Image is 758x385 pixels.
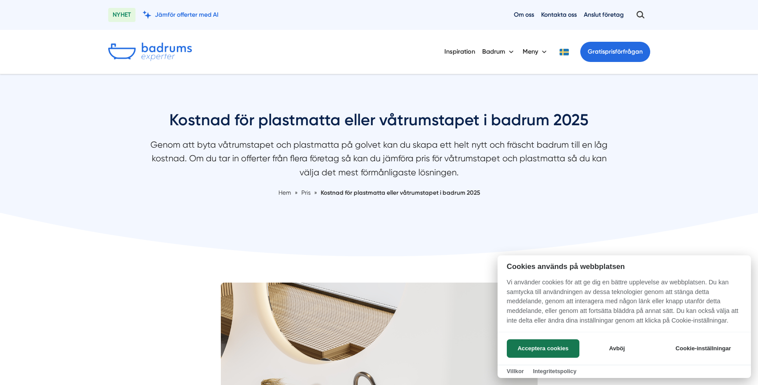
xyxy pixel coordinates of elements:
a: Villkor [507,368,524,374]
a: Integritetspolicy [533,368,576,374]
button: Acceptera cookies [507,339,579,358]
p: Vi använder cookies för att ge dig en bättre upplevelse av webbplatsen. Du kan samtycka till anvä... [498,278,751,331]
button: Avböj [582,339,652,358]
h2: Cookies används på webbplatsen [498,262,751,271]
button: Cookie-inställningar [665,339,742,358]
